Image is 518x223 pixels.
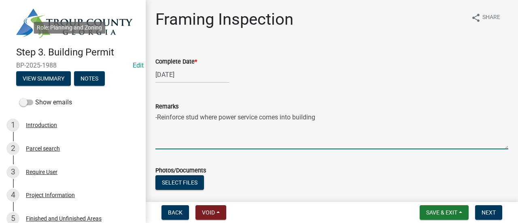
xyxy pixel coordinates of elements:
[133,62,144,69] a: Edit
[26,122,57,128] div: Introduction
[6,189,19,202] div: 4
[155,59,197,65] label: Complete Date
[16,47,139,58] h4: Step 3. Building Permit
[26,216,102,221] div: Finished and Unfinished Areas
[426,209,457,216] span: Save & Exit
[155,66,229,83] input: mm/dd/yyyy
[155,10,293,29] h1: Framing Inspection
[6,166,19,178] div: 3
[26,146,60,151] div: Parcel search
[16,76,71,82] wm-modal-confirm: Summary
[16,8,133,38] img: Troup County, Georgia
[26,192,75,198] div: Project Information
[133,62,144,69] wm-modal-confirm: Edit Application Number
[161,205,189,220] button: Back
[26,169,57,175] div: Require User
[74,76,105,82] wm-modal-confirm: Notes
[155,168,206,174] label: Photos/Documents
[471,13,481,23] i: share
[74,71,105,86] button: Notes
[202,209,215,216] span: Void
[16,71,71,86] button: View Summary
[475,205,502,220] button: Next
[19,98,72,107] label: Show emails
[420,205,469,220] button: Save & Exit
[34,22,105,34] div: Role: Planning and Zoning
[168,209,183,216] span: Back
[482,13,500,23] span: Share
[465,10,507,25] button: shareShare
[6,142,19,155] div: 2
[155,175,204,190] button: Select files
[195,205,226,220] button: Void
[16,62,129,69] span: BP-2025-1988
[155,104,178,110] label: Remarks
[482,209,496,216] span: Next
[6,119,19,132] div: 1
